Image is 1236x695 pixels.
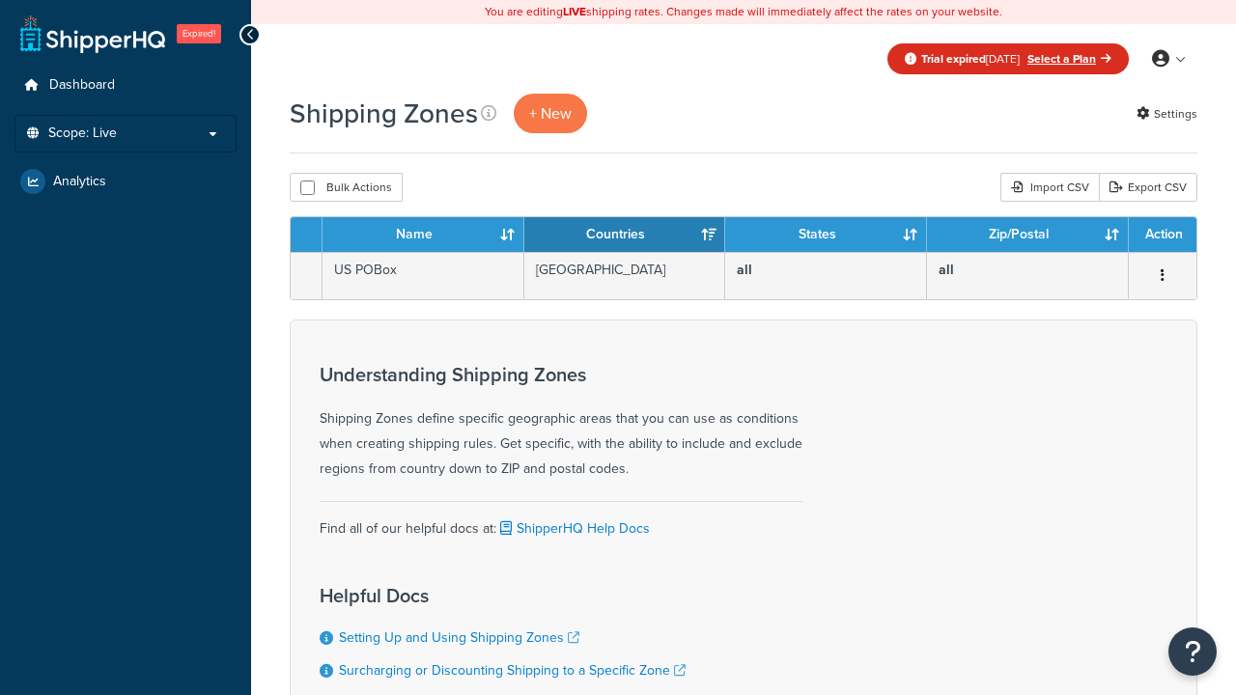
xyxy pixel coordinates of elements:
span: Analytics [53,174,106,190]
th: Name: activate to sort column ascending [323,217,524,252]
th: Countries: activate to sort column ascending [524,217,726,252]
a: ShipperHQ Home [20,14,165,53]
h3: Understanding Shipping Zones [320,364,802,385]
b: LIVE [563,3,586,20]
td: US POBox [323,252,524,299]
th: Zip/Postal: activate to sort column ascending [927,217,1129,252]
a: + New [514,94,587,133]
a: Export CSV [1099,173,1197,202]
a: ShipperHQ Help Docs [496,518,650,539]
span: Expired! [177,24,221,43]
div: Import CSV [1000,173,1099,202]
span: Scope: Live [48,125,117,142]
th: Action [1129,217,1196,252]
h3: Helpful Docs [320,585,686,606]
div: Shipping Zones define specific geographic areas that you can use as conditions when creating ship... [320,364,802,482]
th: States: activate to sort column ascending [725,217,927,252]
a: Setting Up and Using Shipping Zones [339,627,579,648]
span: + New [529,102,572,125]
div: Find all of our helpful docs at: [320,501,802,542]
a: Surcharging or Discounting Shipping to a Specific Zone [339,660,686,681]
h1: Shipping Zones [290,95,478,132]
a: Dashboard [14,68,237,103]
a: Select a Plan [1027,50,1111,68]
b: all [939,260,954,280]
button: Bulk Actions [290,173,403,202]
a: Settings [1137,100,1197,127]
td: [GEOGRAPHIC_DATA] [524,252,726,299]
span: [DATE] [921,50,1020,68]
button: Open Resource Center [1168,627,1217,676]
b: all [737,260,752,280]
strong: Trial expired [921,50,986,68]
span: Dashboard [49,77,115,94]
a: Analytics [14,164,237,199]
